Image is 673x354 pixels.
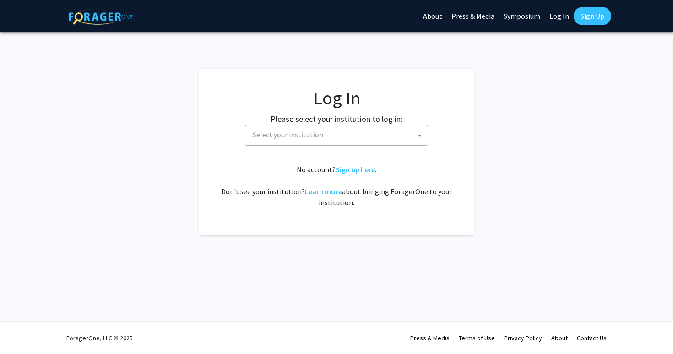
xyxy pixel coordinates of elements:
[249,125,428,144] span: Select your institution
[253,130,323,139] span: Select your institution
[459,334,495,342] a: Terms of Use
[271,113,402,125] label: Please select your institution to log in:
[69,9,133,25] img: ForagerOne Logo
[410,334,450,342] a: Press & Media
[577,334,607,342] a: Contact Us
[66,322,133,354] div: ForagerOne, LLC © 2025
[504,334,542,342] a: Privacy Policy
[551,334,568,342] a: About
[217,164,456,208] div: No account? . Don't see your institution? about bringing ForagerOne to your institution.
[336,165,375,174] a: Sign up here
[574,7,611,25] a: Sign Up
[217,87,456,109] h1: Log In
[245,125,428,146] span: Select your institution
[305,187,342,196] a: Learn more about bringing ForagerOne to your institution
